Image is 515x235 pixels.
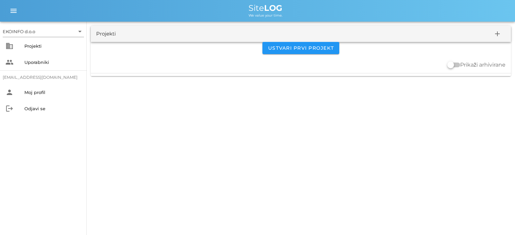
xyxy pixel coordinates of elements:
[249,13,282,18] span: We value your time.
[24,90,81,95] div: Moj profil
[96,30,116,38] div: Projekti
[493,30,501,38] i: add
[9,7,18,15] i: menu
[5,88,14,96] i: person
[3,26,84,37] div: EKOINFO d.o.o
[3,28,35,34] div: EKOINFO d.o.o
[460,62,506,68] label: Prikaži arhivirane
[5,58,14,66] i: people
[76,27,84,36] i: arrow_drop_down
[249,3,282,13] span: Site
[268,45,334,51] span: Ustvari prvi projekt
[24,60,81,65] div: Uporabniki
[5,42,14,50] i: business
[24,106,81,111] div: Odjavi se
[24,43,81,49] div: Projekti
[262,42,339,54] button: Ustvari prvi projekt
[5,104,14,113] i: logout
[264,3,282,13] b: LOG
